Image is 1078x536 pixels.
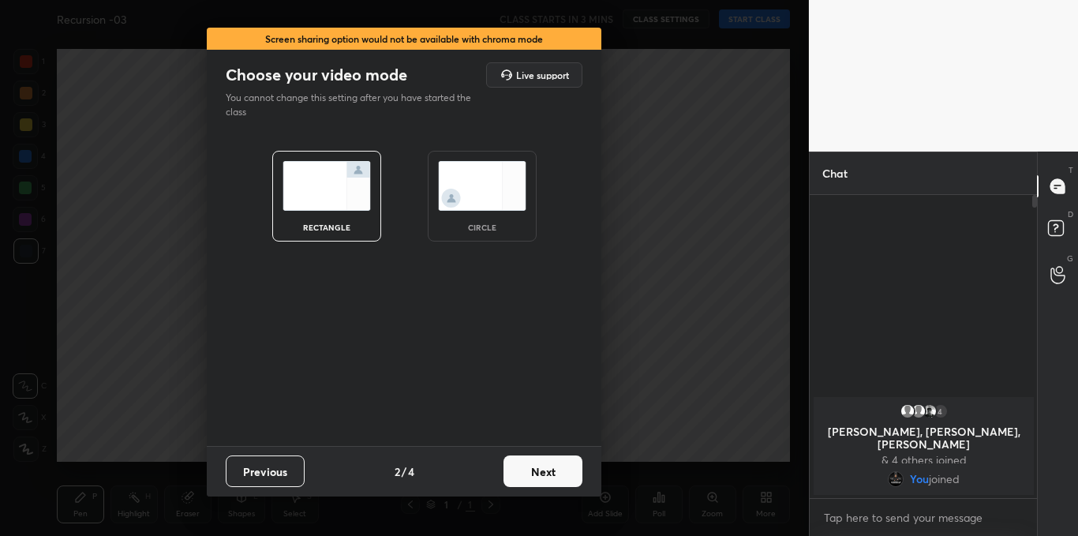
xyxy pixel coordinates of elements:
[516,70,569,80] h5: Live support
[438,161,526,211] img: circleScreenIcon.acc0effb.svg
[929,473,960,485] span: joined
[283,161,371,211] img: normalScreenIcon.ae25ed63.svg
[1069,164,1073,176] p: T
[226,91,481,119] p: You cannot change this setting after you have started the class
[295,223,358,231] div: rectangle
[899,403,915,419] img: default.png
[932,403,948,419] div: 4
[503,455,582,487] button: Next
[226,65,407,85] h2: Choose your video mode
[888,471,904,487] img: e60519a4c4f740609fbc41148676dd3d.jpg
[921,403,937,419] img: b55a1588e8044803b996dc616ce3f8ea.jpg
[402,463,406,480] h4: /
[395,463,400,480] h4: 2
[408,463,414,480] h4: 4
[810,152,860,194] p: Chat
[910,473,929,485] span: You
[1067,253,1073,264] p: G
[910,403,926,419] img: default.png
[207,28,601,51] div: Screen sharing option would not be available with chroma mode
[823,454,1024,467] p: & 4 others joined
[810,394,1038,498] div: grid
[226,455,305,487] button: Previous
[451,223,514,231] div: circle
[1068,208,1073,220] p: D
[823,425,1024,451] p: [PERSON_NAME], [PERSON_NAME], [PERSON_NAME]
